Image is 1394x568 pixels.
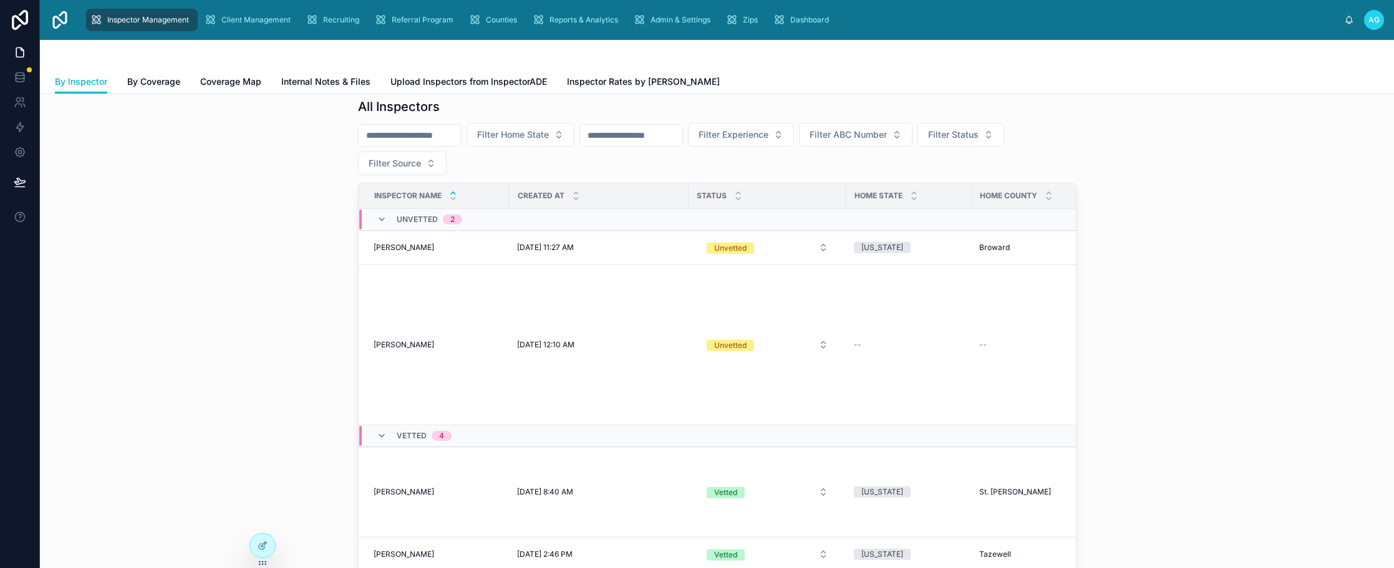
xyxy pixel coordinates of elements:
button: Select Button [358,152,447,175]
a: By Coverage [127,70,180,95]
span: [DATE] 2:46 PM [517,549,573,559]
a: Referral Program [370,9,462,31]
span: Inspector Name [374,191,442,201]
div: [US_STATE] [861,549,903,560]
a: Recruiting [302,9,368,31]
span: Referral Program [392,15,453,25]
span: Tazewell [979,549,1011,559]
a: Inspector Management [86,9,198,31]
a: Zips [722,9,767,31]
a: Upload Inspectors from InspectorADE [390,70,547,95]
a: Select Button [696,480,839,504]
button: Select Button [697,236,838,259]
span: Inspector Management [107,15,189,25]
button: Select Button [917,123,1004,147]
span: -- [854,340,861,350]
button: Select Button [688,123,794,147]
a: -- [854,340,964,350]
span: AG [1368,15,1380,25]
a: Select Button [696,542,839,566]
div: [US_STATE] [861,242,903,253]
a: Broward [979,243,1072,253]
a: [DATE] 11:27 AM [517,243,681,253]
a: Client Management [200,9,299,31]
span: [PERSON_NAME] [374,487,434,497]
a: Dashboard [769,9,838,31]
span: Coverage Map [200,75,261,88]
a: [PERSON_NAME] [374,340,502,350]
div: Unvetted [714,243,747,254]
span: [PERSON_NAME] [374,243,434,253]
span: [PERSON_NAME] [374,549,434,559]
a: Select Button [696,236,839,259]
a: Coverage Map [200,70,261,95]
span: Filter ABC Number [810,128,887,141]
a: Inspector Rates by [PERSON_NAME] [567,70,720,95]
a: [PERSON_NAME] [374,487,502,497]
span: Filter Status [928,128,979,141]
div: Unvetted [714,340,747,351]
span: Home County [980,191,1037,201]
span: [PERSON_NAME] [374,340,434,350]
a: By Inspector [55,70,107,94]
div: scrollable content [80,6,1344,34]
span: Internal Notes & Files [281,75,370,88]
span: [DATE] 8:40 AM [517,487,573,497]
span: Recruiting [323,15,359,25]
span: Counties [486,15,517,25]
button: Select Button [799,123,912,147]
span: Admin & Settings [651,15,710,25]
span: [DATE] 11:27 AM [517,243,574,253]
button: Select Button [697,543,838,566]
div: 2 [450,214,455,224]
a: Tazewell [979,549,1072,559]
span: Reports & Analytics [549,15,618,25]
span: Home State [854,191,903,201]
span: Dashboard [790,15,829,25]
span: Created at [518,191,564,201]
a: [US_STATE] [854,549,964,560]
div: Vetted [714,487,737,498]
span: [DATE] 12:10 AM [517,340,574,350]
span: Filter Home State [477,128,549,141]
a: Internal Notes & Files [281,70,370,95]
span: Upload Inspectors from InspectorADE [390,75,547,88]
a: Counties [465,9,526,31]
span: Broward [979,243,1010,253]
a: [US_STATE] [854,486,964,498]
button: Select Button [467,123,574,147]
a: [DATE] 2:46 PM [517,549,681,559]
button: Select Button [697,334,838,356]
span: St. [PERSON_NAME] [979,487,1051,497]
div: Vetted [714,549,737,561]
span: Filter Source [369,157,421,170]
a: [PERSON_NAME] [374,243,502,253]
a: Reports & Analytics [528,9,627,31]
div: 4 [439,431,444,441]
div: [US_STATE] [861,486,903,498]
span: Status [697,191,727,201]
span: Filter Experience [699,128,768,141]
a: [PERSON_NAME] [374,549,502,559]
a: Admin & Settings [629,9,719,31]
span: By Coverage [127,75,180,88]
a: -- [979,340,1072,350]
span: Vetted [397,431,427,441]
a: [DATE] 12:10 AM [517,340,681,350]
button: Select Button [697,481,838,503]
span: Unvetted [397,214,438,224]
span: By Inspector [55,75,107,88]
a: Select Button [696,333,839,357]
a: St. [PERSON_NAME] [979,487,1072,497]
span: -- [979,340,987,350]
a: [DATE] 8:40 AM [517,487,681,497]
span: Client Management [221,15,291,25]
img: App logo [50,10,70,30]
h1: All Inspectors [358,98,440,115]
span: Inspector Rates by [PERSON_NAME] [567,75,720,88]
a: [US_STATE] [854,242,964,253]
span: Zips [743,15,758,25]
